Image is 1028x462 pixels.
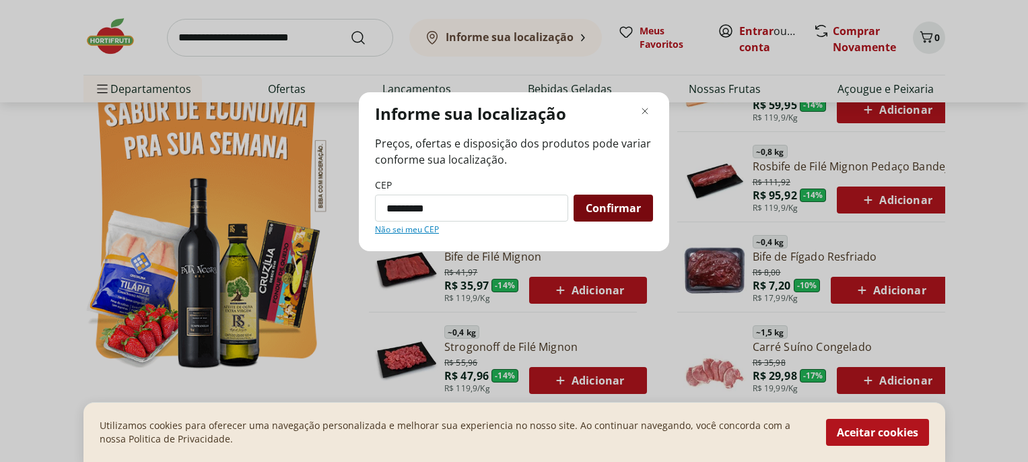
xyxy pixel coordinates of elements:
[100,419,810,446] p: Utilizamos cookies para oferecer uma navegação personalizada e melhorar sua experiencia no nosso ...
[375,103,566,125] p: Informe sua localização
[359,92,669,251] div: Modal de regionalização
[637,103,653,119] button: Fechar modal de regionalização
[375,224,439,235] a: Não sei meu CEP
[574,195,653,222] button: Confirmar
[375,135,653,168] span: Preços, ofertas e disposição dos produtos pode variar conforme sua localização.
[375,178,392,192] label: CEP
[826,419,929,446] button: Aceitar cookies
[586,203,641,213] span: Confirmar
